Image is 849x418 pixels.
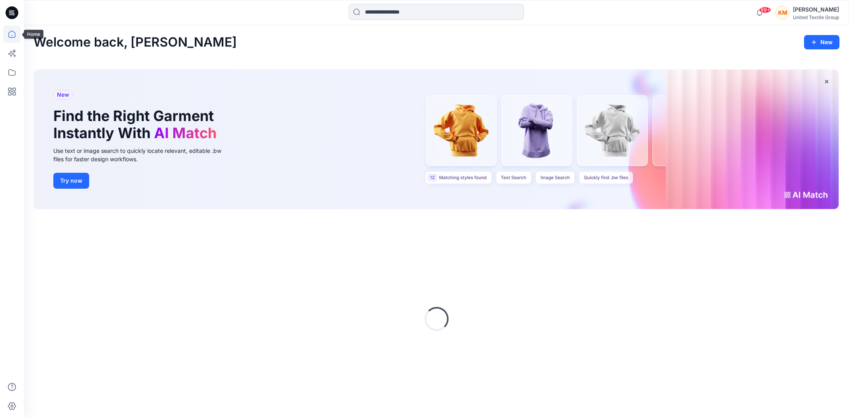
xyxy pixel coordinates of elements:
span: AI Match [154,124,217,142]
div: United Textile Group [793,14,839,20]
div: Use text or image search to quickly locate relevant, editable .bw files for faster design workflows. [53,146,232,163]
span: New [57,90,69,100]
span: 99+ [759,7,771,13]
div: [PERSON_NAME] [793,5,839,14]
button: New [804,35,839,49]
h1: Find the Right Garment Instantly With [53,107,221,142]
h2: Welcome back, [PERSON_NAME] [33,35,237,50]
button: Try now [53,173,89,189]
div: KM [775,6,790,20]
